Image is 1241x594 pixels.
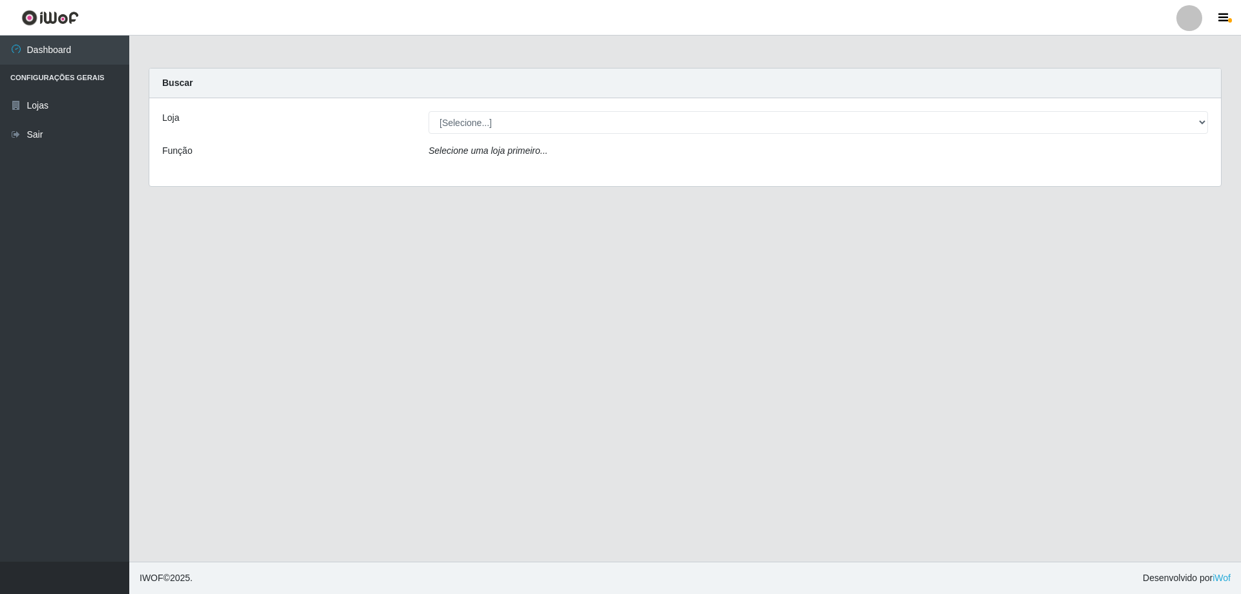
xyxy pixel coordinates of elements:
i: Selecione uma loja primeiro... [429,145,547,156]
label: Função [162,144,193,158]
label: Loja [162,111,179,125]
span: © 2025 . [140,571,193,585]
strong: Buscar [162,78,193,88]
span: IWOF [140,573,164,583]
span: Desenvolvido por [1143,571,1231,585]
img: CoreUI Logo [21,10,79,26]
a: iWof [1213,573,1231,583]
